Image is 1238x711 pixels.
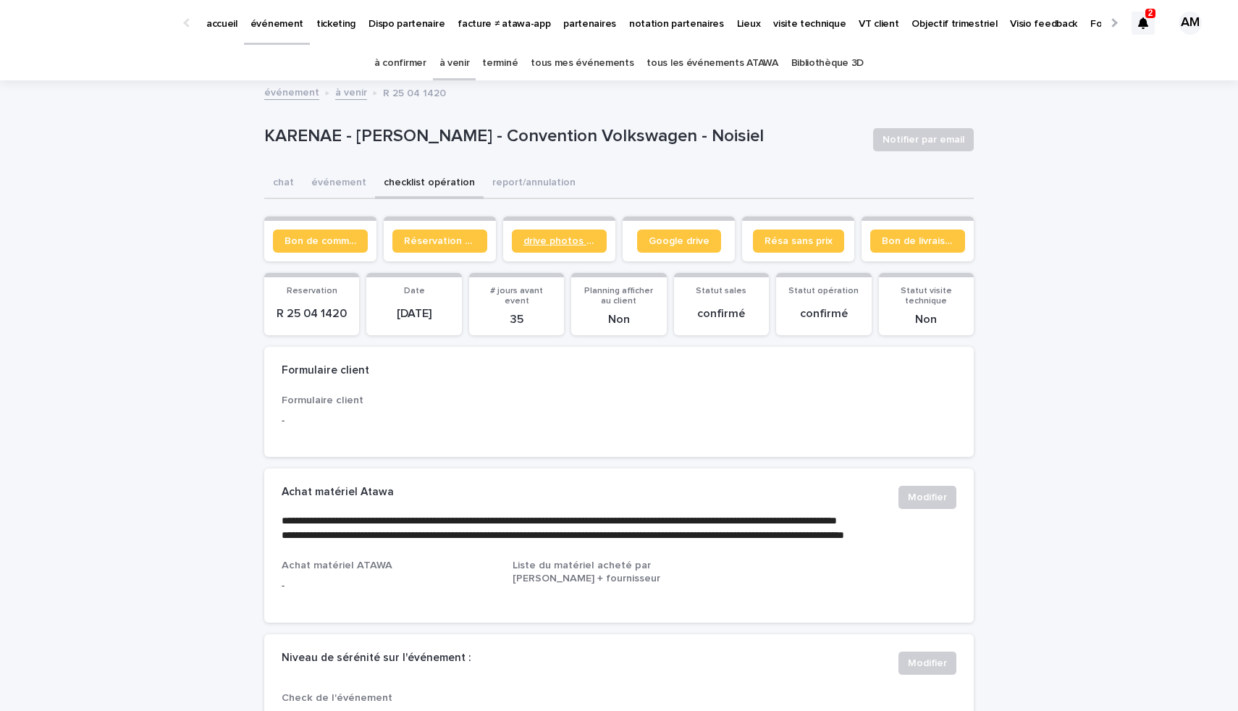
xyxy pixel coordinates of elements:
h2: Niveau de sérénité sur l'événement : [282,652,471,665]
span: Formulaire client [282,395,363,405]
span: # jours avant event [490,287,543,306]
span: Planning afficher au client [584,287,653,306]
div: 2 [1132,12,1155,35]
h2: Formulaire client [282,364,369,377]
a: drive photos coordinateur [512,230,607,253]
a: Bon de commande [273,230,368,253]
img: Ls34BcGeRexTGTNfXpUC [29,9,169,38]
button: chat [264,169,303,199]
span: Date [404,287,425,295]
a: à venir [335,83,367,100]
p: R 25 04 1420 [273,307,350,321]
p: confirmé [683,307,760,321]
span: Réservation client [404,236,476,246]
p: Non [888,313,965,327]
span: Modifier [908,490,947,505]
a: Résa sans prix [753,230,844,253]
span: Google drive [649,236,709,246]
a: à confirmer [374,46,426,80]
span: Check de l'événement [282,693,392,703]
span: Bon de commande [285,236,356,246]
p: - [282,579,495,594]
span: drive photos coordinateur [523,236,595,246]
a: tous mes événements [531,46,633,80]
span: Statut visite technique [901,287,952,306]
span: Liste du matériel acheté par [PERSON_NAME] + fournisseur [513,560,660,583]
a: Google drive [637,230,721,253]
button: report/annulation [484,169,584,199]
span: Notifier par email [883,132,964,147]
p: 35 [478,313,555,327]
a: terminé [482,46,518,80]
button: Modifier [898,652,956,675]
a: Réservation client [392,230,487,253]
span: Achat matériel ATAWA [282,560,392,571]
span: Résa sans prix [765,236,833,246]
a: Bon de livraison [870,230,965,253]
p: Non [580,313,657,327]
p: KARENAE - [PERSON_NAME] - Convention Volkswagen - Noisiel [264,126,862,147]
a: Bibliothèque 3D [791,46,864,80]
button: checklist opération [375,169,484,199]
a: tous les événements ATAWA [647,46,778,80]
a: à venir [439,46,470,80]
span: Reservation [287,287,337,295]
span: Statut sales [696,287,746,295]
button: Modifier [898,486,956,509]
p: confirmé [785,307,862,321]
div: AM [1179,12,1202,35]
button: événement [303,169,375,199]
button: Notifier par email [873,128,974,151]
h2: Achat matériel Atawa [282,486,394,499]
span: Statut opération [788,287,859,295]
p: 2 [1148,8,1153,18]
span: Bon de livraison [882,236,953,246]
p: [DATE] [375,307,452,321]
p: R 25 04 1420 [383,84,446,100]
a: événement [264,83,319,100]
p: - [282,413,495,429]
span: Modifier [908,656,947,670]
